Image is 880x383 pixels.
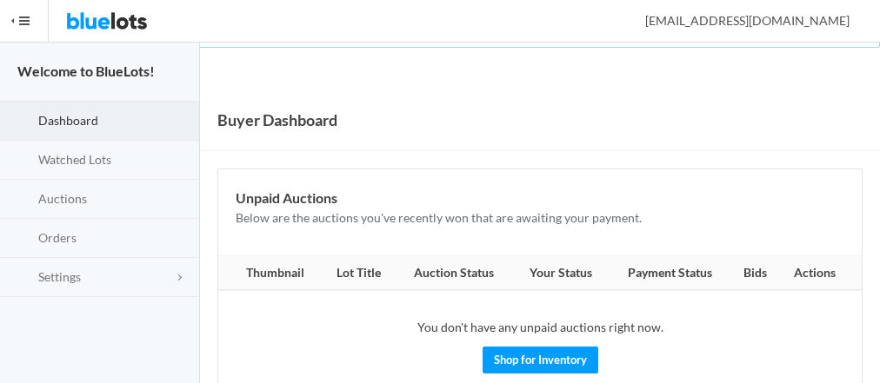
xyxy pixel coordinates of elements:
span: Auctions [38,191,87,206]
th: Thumbnail [218,256,322,291]
span: Watched Lots [38,152,111,167]
th: Bids [732,256,779,291]
span: Settings [38,269,81,284]
th: Payment Status [609,256,732,291]
span: Dashboard [38,113,98,128]
span: Orders [38,230,77,245]
th: Auction Status [395,256,512,291]
b: Unpaid Auctions [236,189,337,206]
a: Shop for Inventory [483,347,598,373]
th: Your Status [513,256,609,291]
th: Lot Title [322,256,395,291]
strong: Welcome to BlueLots! [17,63,155,79]
th: Actions [779,256,862,291]
h1: Buyer Dashboard [217,107,337,133]
p: You don't have any unpaid auctions right now. [236,318,844,338]
p: Below are the auctions you've recently won that are awaiting your payment. [236,208,844,228]
span: [EMAIL_ADDRESS][DOMAIN_NAME] [626,13,850,28]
